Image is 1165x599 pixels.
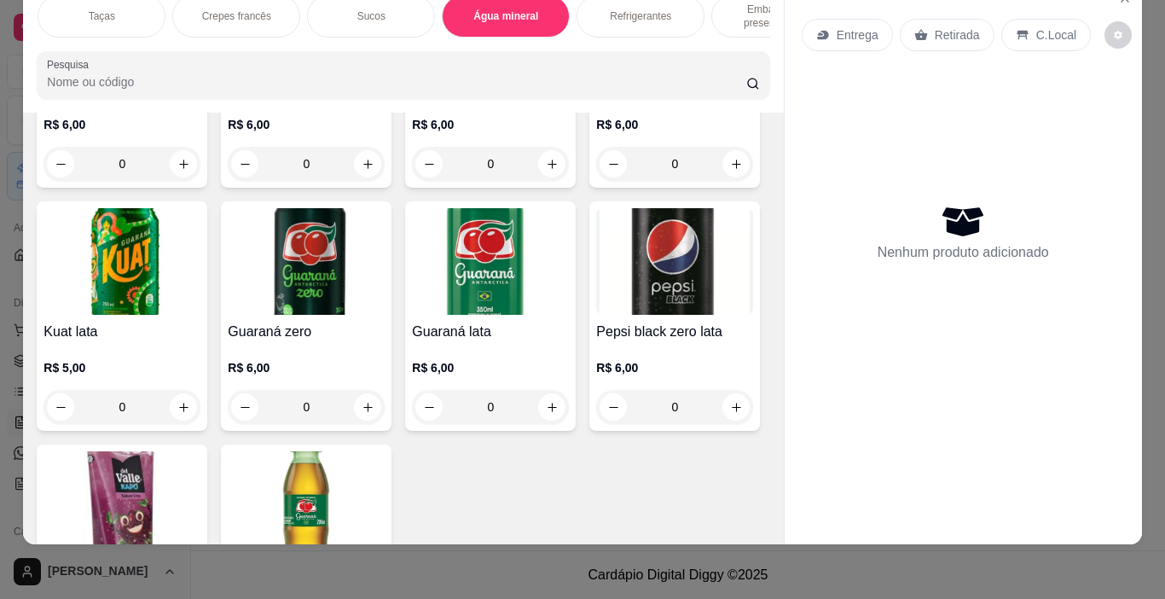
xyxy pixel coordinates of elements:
button: decrease-product-quantity [231,150,258,177]
button: decrease-product-quantity [231,393,258,421]
button: decrease-product-quantity [415,150,443,177]
h4: Guaraná zero [228,322,385,342]
img: product-image [228,208,385,315]
p: Sucos [357,9,385,23]
img: product-image [596,208,753,315]
img: product-image [228,451,385,558]
button: increase-product-quantity [538,150,565,177]
p: R$ 6,00 [228,116,385,133]
input: Pesquisa [47,73,746,90]
p: R$ 6,00 [412,359,569,376]
img: product-image [43,208,200,315]
button: decrease-product-quantity [600,393,627,421]
p: Retirada [935,26,980,44]
p: Nenhum produto adicionado [878,242,1049,263]
button: increase-product-quantity [170,393,197,421]
button: increase-product-quantity [722,393,750,421]
img: product-image [412,208,569,315]
button: decrease-product-quantity [415,393,443,421]
p: R$ 6,00 [412,116,569,133]
p: R$ 6,00 [596,359,753,376]
button: increase-product-quantity [722,150,750,177]
button: decrease-product-quantity [47,150,74,177]
p: Embalagens presenteáveis [726,3,825,30]
p: R$ 5,00 [43,359,200,376]
p: R$ 6,00 [43,116,200,133]
button: increase-product-quantity [354,150,381,177]
h4: Pepsi black zero lata [596,322,753,342]
p: R$ 6,00 [228,359,385,376]
p: Refrigerantes [610,9,671,23]
button: decrease-product-quantity [47,393,74,421]
label: Pesquisa [47,57,95,72]
button: increase-product-quantity [354,393,381,421]
button: increase-product-quantity [170,150,197,177]
p: Água mineral [473,9,538,23]
button: increase-product-quantity [538,393,565,421]
img: product-image [43,451,200,558]
p: R$ 6,00 [596,116,753,133]
h4: Kuat lata [43,322,200,342]
p: C.Local [1036,26,1076,44]
p: Taças [89,9,115,23]
button: decrease-product-quantity [1104,21,1132,49]
h4: Guaraná lata [412,322,569,342]
button: decrease-product-quantity [600,150,627,177]
p: Entrega [837,26,878,44]
p: Crepes francês [202,9,271,23]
